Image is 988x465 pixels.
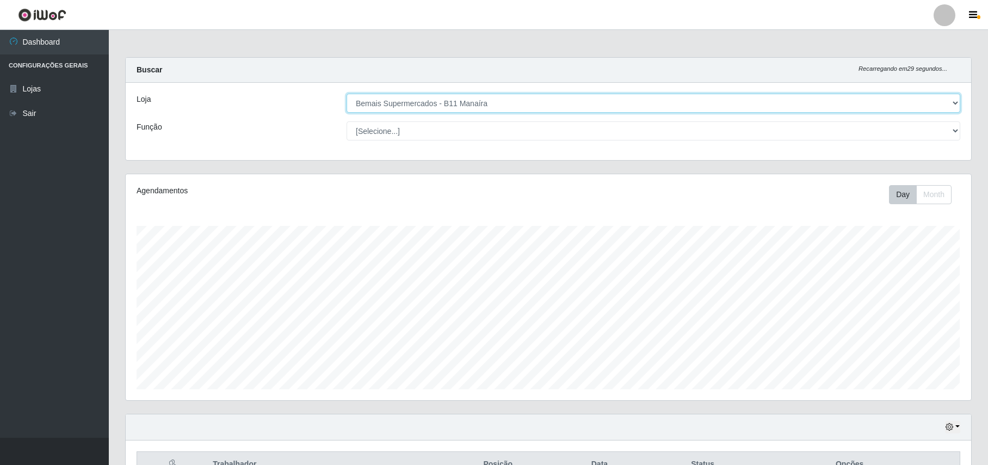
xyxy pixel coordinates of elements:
label: Função [137,121,162,133]
button: Month [916,185,952,204]
button: Day [889,185,917,204]
img: CoreUI Logo [18,8,66,22]
div: Toolbar with button groups [889,185,960,204]
label: Loja [137,94,151,105]
i: Recarregando em 29 segundos... [859,65,947,72]
div: First group [889,185,952,204]
strong: Buscar [137,65,162,74]
div: Agendamentos [137,185,470,197]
